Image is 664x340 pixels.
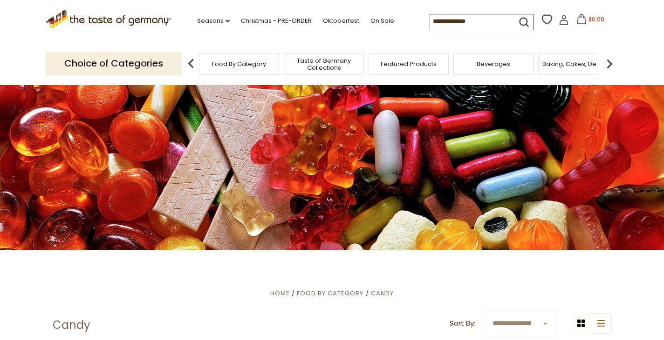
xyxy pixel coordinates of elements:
[182,54,200,73] img: previous arrow
[542,60,615,67] a: Baking, Cakes, Desserts
[46,52,182,75] p: Choice of Categories
[589,15,604,23] span: $0.00
[323,16,359,26] a: Oktoberfest
[197,16,230,26] a: Seasons
[287,57,361,71] a: Taste of Germany Collections
[371,289,394,298] a: Candy
[600,54,619,73] img: next arrow
[477,60,510,67] a: Beverages
[53,318,90,332] h1: Candy
[571,14,610,28] button: $0.00
[212,60,266,67] a: Food By Category
[381,60,437,67] a: Featured Products
[450,318,475,329] label: Sort By:
[370,16,394,26] a: On Sale
[297,289,363,298] a: Food By Category
[270,289,290,298] a: Home
[241,16,312,26] a: Christmas - PRE-ORDER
